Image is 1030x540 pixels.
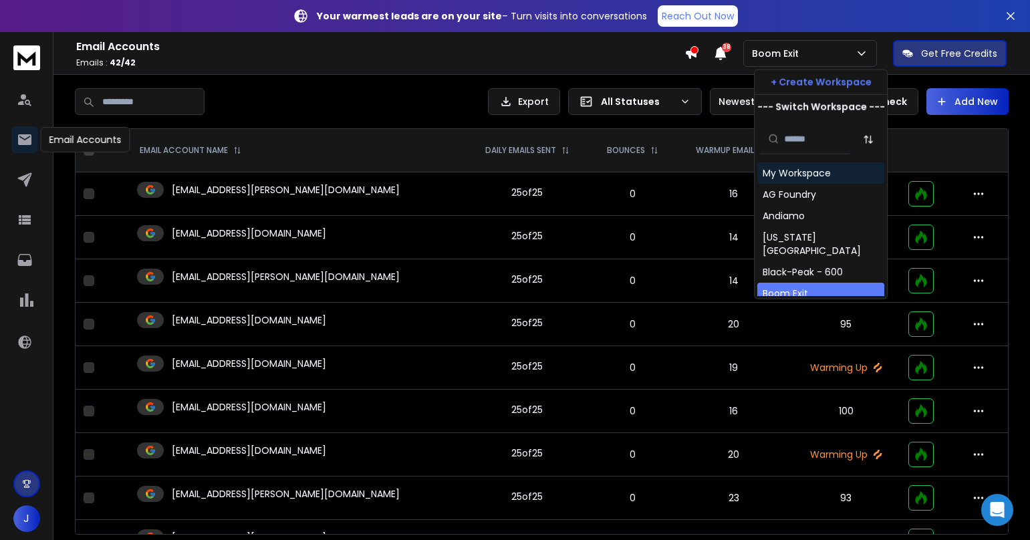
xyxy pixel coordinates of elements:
p: 0 [598,448,668,461]
div: EMAIL ACCOUNT NAME [140,145,241,156]
div: AG Foundry [763,188,816,201]
p: 0 [598,491,668,505]
td: 20 [676,303,791,346]
div: Open Intercom Messenger [981,494,1013,526]
button: + Create Workspace [755,70,887,94]
p: + Create Workspace [771,76,872,89]
span: 42 / 42 [110,57,136,68]
td: 14 [676,216,791,259]
p: Warming Up [799,361,892,374]
td: 19 [676,346,791,390]
button: Sort by Sort A-Z [855,126,882,152]
p: [EMAIL_ADDRESS][PERSON_NAME][DOMAIN_NAME] [172,270,400,283]
td: 16 [676,390,791,433]
p: Boom Exit [752,47,804,60]
p: [EMAIL_ADDRESS][DOMAIN_NAME] [172,227,326,240]
div: 25 of 25 [511,403,543,416]
p: Reach Out Now [662,9,734,23]
h1: Email Accounts [76,39,684,55]
div: My Workspace [763,166,831,180]
button: Get Free Credits [893,40,1007,67]
div: 25 of 25 [511,446,543,460]
p: [EMAIL_ADDRESS][DOMAIN_NAME] [172,444,326,457]
p: DAILY EMAILS SENT [485,145,556,156]
p: [EMAIL_ADDRESS][DOMAIN_NAME] [172,400,326,414]
p: [EMAIL_ADDRESS][PERSON_NAME][DOMAIN_NAME] [172,487,400,501]
p: 0 [598,231,668,244]
p: – Turn visits into conversations [317,9,647,23]
td: 14 [676,259,791,303]
div: 25 of 25 [511,360,543,373]
p: WARMUP EMAILS [696,145,759,156]
div: 25 of 25 [511,186,543,199]
div: 25 of 25 [511,273,543,286]
td: 20 [676,433,791,477]
span: 38 [722,43,731,52]
p: --- Switch Workspace --- [757,100,885,114]
p: [EMAIL_ADDRESS][DOMAIN_NAME] [172,357,326,370]
strong: Your warmest leads are on your site [317,9,502,23]
div: 25 of 25 [511,316,543,329]
p: Warming Up [799,448,892,461]
p: Get Free Credits [921,47,997,60]
button: J [13,505,40,532]
div: Black-Peak - 600 [763,265,843,279]
div: [US_STATE][GEOGRAPHIC_DATA] [763,231,879,257]
p: 0 [598,361,668,374]
p: 0 [598,404,668,418]
div: 25 of 25 [511,490,543,503]
p: BOUNCES [607,145,645,156]
p: Emails : [76,57,684,68]
td: 16 [676,172,791,216]
p: All Statuses [601,95,674,108]
p: [EMAIL_ADDRESS][PERSON_NAME][DOMAIN_NAME] [172,183,400,196]
td: 23 [676,477,791,520]
div: Email Accounts [40,127,130,152]
button: Add New [926,88,1009,115]
td: 95 [791,303,900,346]
p: 0 [598,274,668,287]
td: 93 [791,477,900,520]
div: 25 of 25 [511,229,543,243]
img: logo [13,45,40,70]
p: 0 [598,317,668,331]
a: Reach Out Now [658,5,738,27]
p: 0 [598,187,668,200]
p: [EMAIL_ADDRESS][DOMAIN_NAME] [172,313,326,327]
button: Newest [710,88,797,115]
button: Export [488,88,560,115]
div: Boom Exit [763,287,808,300]
div: Andiamo [763,209,805,223]
td: 100 [791,390,900,433]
